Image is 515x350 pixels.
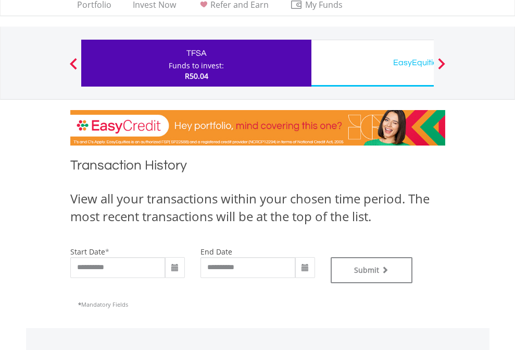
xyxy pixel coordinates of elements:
img: EasyCredit Promotion Banner [70,110,445,146]
span: Mandatory Fields [78,300,128,308]
button: Next [431,63,452,74]
div: Funds to invest: [169,61,224,71]
button: Previous [63,63,84,74]
label: start date [70,247,105,257]
button: Submit [331,257,413,283]
span: R50.04 [185,71,208,81]
h1: Transaction History [70,156,445,179]
label: end date [200,247,232,257]
div: TFSA [87,46,305,61]
div: View all your transactions within your chosen time period. The most recent transactions will be a... [70,190,445,226]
